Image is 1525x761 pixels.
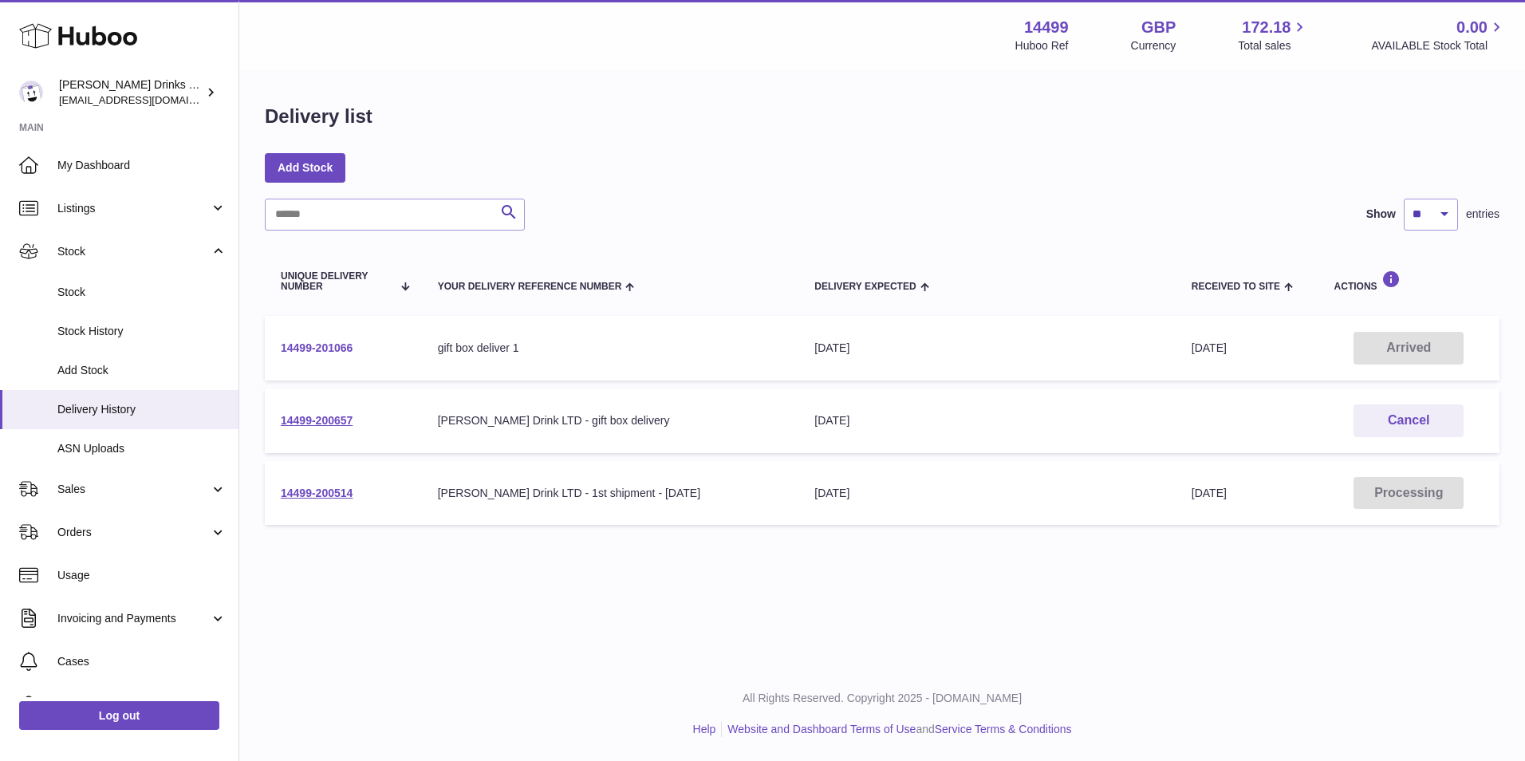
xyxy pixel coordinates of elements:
[1334,270,1484,292] div: Actions
[814,341,1160,356] div: [DATE]
[57,654,227,669] span: Cases
[727,723,916,735] a: Website and Dashboard Terms of Use
[1015,38,1069,53] div: Huboo Ref
[19,701,219,730] a: Log out
[935,723,1072,735] a: Service Terms & Conditions
[1366,207,1396,222] label: Show
[281,341,353,354] a: 14499-201066
[438,413,783,428] div: [PERSON_NAME] Drink LTD - gift box delivery
[57,568,227,583] span: Usage
[57,285,227,300] span: Stock
[57,244,210,259] span: Stock
[57,402,227,417] span: Delivery History
[19,81,43,104] img: internalAdmin-14499@internal.huboo.com
[1371,17,1506,53] a: 0.00 AVAILABLE Stock Total
[57,441,227,456] span: ASN Uploads
[722,722,1071,737] li: and
[1192,487,1227,499] span: [DATE]
[57,611,210,626] span: Invoicing and Payments
[1466,207,1499,222] span: entries
[57,158,227,173] span: My Dashboard
[57,363,227,378] span: Add Stock
[57,324,227,339] span: Stock History
[252,691,1512,706] p: All Rights Reserved. Copyright 2025 - [DOMAIN_NAME]
[281,487,353,499] a: 14499-200514
[1354,404,1464,437] button: Cancel
[438,341,783,356] div: gift box deliver 1
[438,486,783,501] div: [PERSON_NAME] Drink LTD - 1st shipment - [DATE]
[1131,38,1176,53] div: Currency
[1024,17,1069,38] strong: 14499
[265,104,372,129] h1: Delivery list
[814,282,916,292] span: Delivery Expected
[1192,282,1280,292] span: Received to Site
[1192,341,1227,354] span: [DATE]
[281,271,392,292] span: Unique Delivery Number
[57,201,210,216] span: Listings
[1238,38,1309,53] span: Total sales
[59,77,203,108] div: [PERSON_NAME] Drinks LTD (t/a Zooz)
[265,153,345,182] a: Add Stock
[438,282,622,292] span: Your Delivery Reference Number
[814,486,1160,501] div: [DATE]
[57,525,210,540] span: Orders
[57,482,210,497] span: Sales
[1456,17,1488,38] span: 0.00
[1242,17,1291,38] span: 172.18
[59,93,234,106] span: [EMAIL_ADDRESS][DOMAIN_NAME]
[1238,17,1309,53] a: 172.18 Total sales
[1141,17,1176,38] strong: GBP
[281,414,353,427] a: 14499-200657
[1371,38,1506,53] span: AVAILABLE Stock Total
[814,413,1160,428] div: [DATE]
[693,723,716,735] a: Help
